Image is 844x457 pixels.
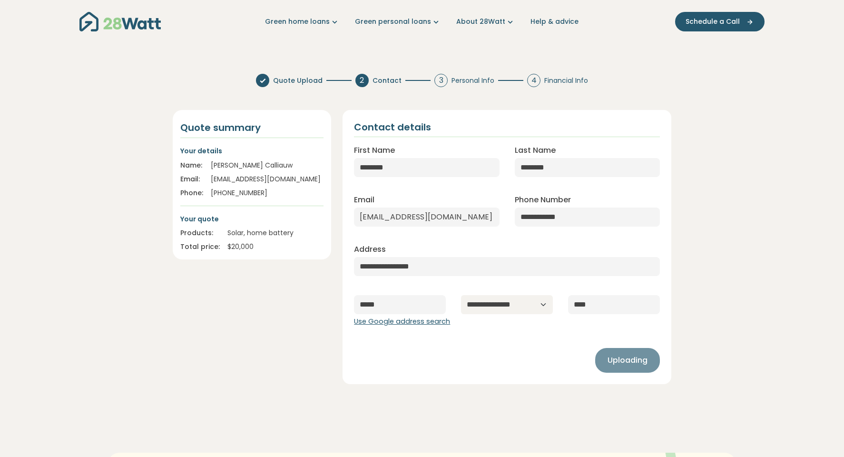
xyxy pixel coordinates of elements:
[354,121,431,133] h2: Contact details
[180,242,220,252] div: Total price:
[180,214,324,224] p: Your quote
[273,76,323,86] span: Quote Upload
[530,17,579,27] a: Help & advice
[544,76,588,86] span: Financial Info
[265,17,340,27] a: Green home loans
[180,160,203,170] div: Name:
[373,76,402,86] span: Contact
[354,208,499,227] input: Enter email
[686,17,740,27] span: Schedule a Call
[211,160,324,170] div: [PERSON_NAME] Calliauw
[451,76,494,86] span: Personal Info
[515,145,556,156] label: Last Name
[456,17,515,27] a: About 28Watt
[354,194,374,206] label: Email
[354,244,386,255] label: Address
[227,228,324,238] div: Solar, home battery
[211,188,324,198] div: [PHONE_NUMBER]
[354,317,450,327] button: Use Google address search
[211,174,324,184] div: [EMAIL_ADDRESS][DOMAIN_NAME]
[180,188,203,198] div: Phone:
[434,74,448,87] div: 3
[180,174,203,184] div: Email:
[354,145,395,156] label: First Name
[515,194,571,206] label: Phone Number
[355,74,369,87] div: 2
[227,242,324,252] div: $ 20,000
[675,12,765,31] button: Schedule a Call
[180,121,324,134] h4: Quote summary
[79,10,765,34] nav: Main navigation
[527,74,540,87] div: 4
[79,12,161,31] img: 28Watt
[355,17,441,27] a: Green personal loans
[180,228,220,238] div: Products:
[180,146,324,156] p: Your details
